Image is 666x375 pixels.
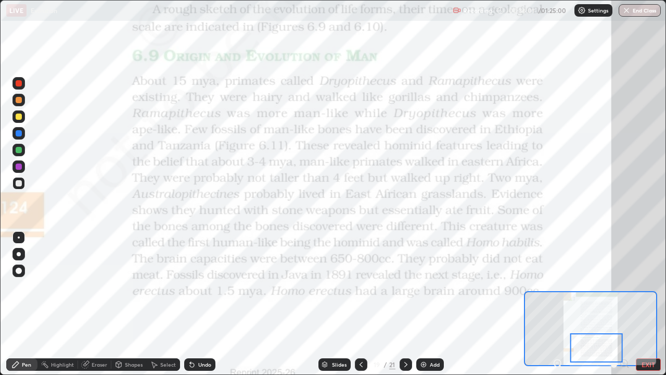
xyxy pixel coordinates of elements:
div: 19 [372,361,382,368]
p: Evolution [31,6,57,15]
div: Pen [22,362,31,367]
p: Recording [463,7,492,15]
button: EXIT [636,358,661,371]
img: recording.375f2c34.svg [453,6,461,15]
p: LIVE [9,6,23,15]
img: end-class-cross [622,6,631,15]
div: Undo [198,362,211,367]
div: Add [430,362,440,367]
button: End Class [619,4,661,17]
div: Eraser [92,362,107,367]
img: add-slide-button [419,360,428,369]
div: 21 [389,360,395,369]
p: Settings [588,8,608,13]
div: Shapes [125,362,143,367]
div: / [384,361,387,368]
div: Select [160,362,176,367]
img: class-settings-icons [578,6,586,15]
div: Highlight [51,362,74,367]
div: Slides [332,362,347,367]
